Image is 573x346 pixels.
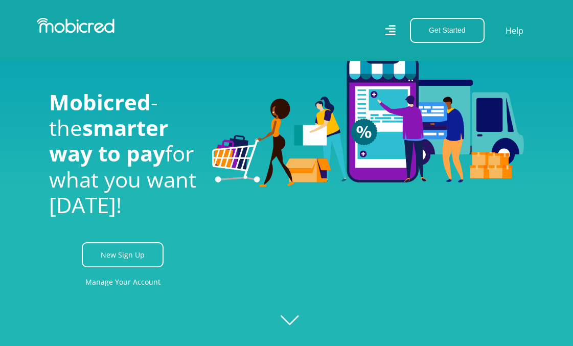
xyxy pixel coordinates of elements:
[82,242,164,267] a: New Sign Up
[49,89,197,218] h1: - the for what you want [DATE]!
[410,18,485,43] button: Get Started
[505,24,524,37] a: Help
[37,18,114,33] img: Mobicred
[85,270,161,293] a: Manage Your Account
[49,87,151,117] span: Mobicred
[49,113,168,168] span: smarter way to pay
[212,53,524,188] img: Welcome to Mobicred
